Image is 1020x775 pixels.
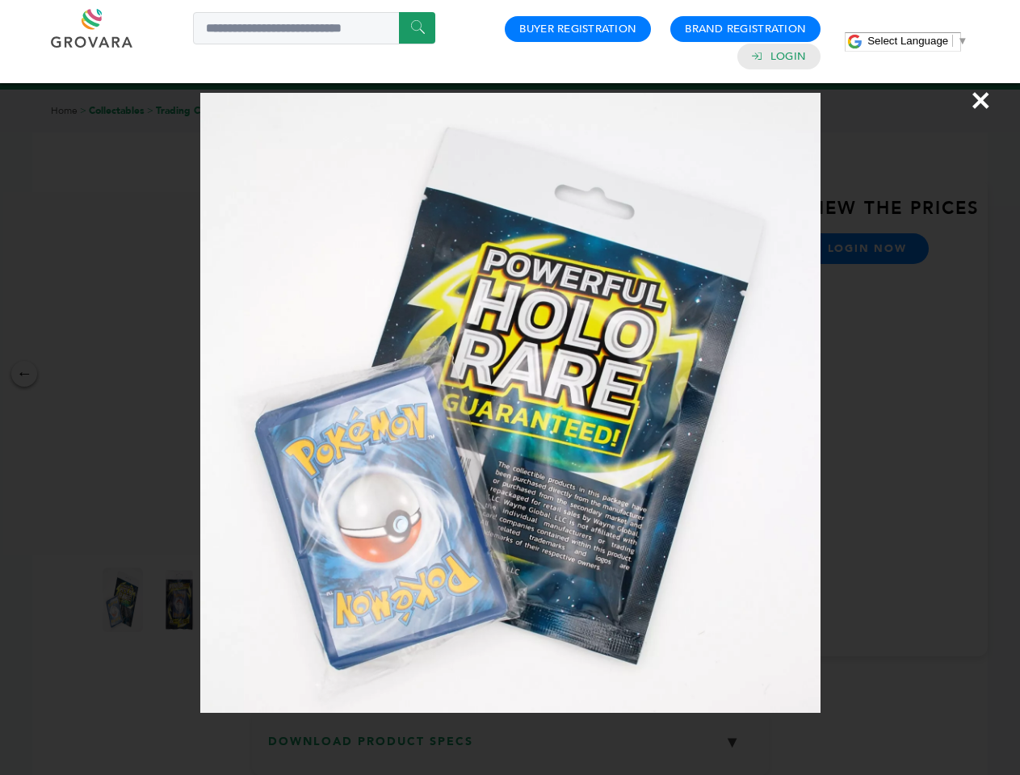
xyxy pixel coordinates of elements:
[685,22,806,36] a: Brand Registration
[957,35,968,47] span: ▼
[770,49,806,64] a: Login
[867,35,968,47] a: Select Language​
[519,22,636,36] a: Buyer Registration
[200,93,821,713] img: Image Preview
[970,77,992,123] span: ×
[193,12,435,44] input: Search a product or brand...
[867,35,948,47] span: Select Language
[952,35,953,47] span: ​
